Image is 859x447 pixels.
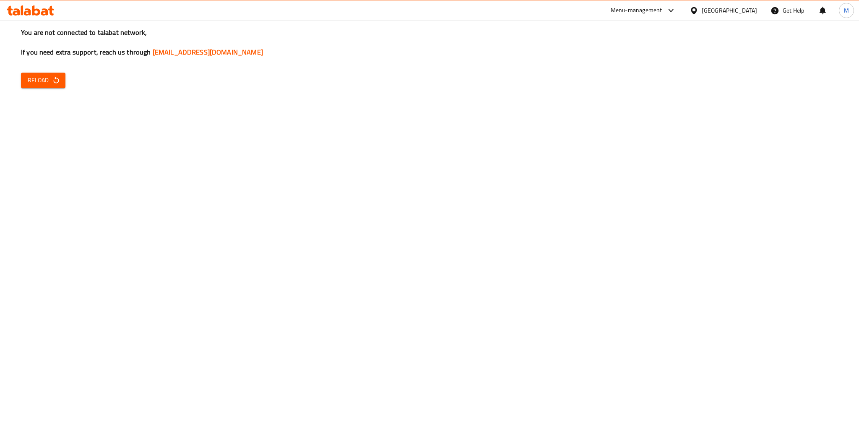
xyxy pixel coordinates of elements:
[153,46,263,58] a: [EMAIL_ADDRESS][DOMAIN_NAME]
[28,75,59,86] span: Reload
[21,28,838,57] h3: You are not connected to talabat network, If you need extra support, reach us through
[844,6,849,15] span: M
[702,6,757,15] div: [GEOGRAPHIC_DATA]
[21,73,65,88] button: Reload
[611,5,662,16] div: Menu-management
